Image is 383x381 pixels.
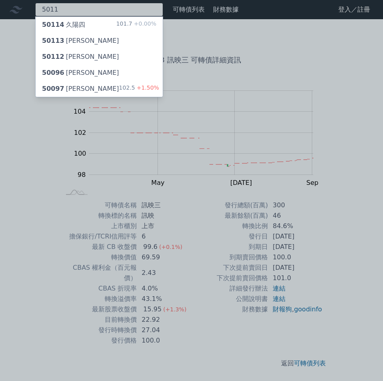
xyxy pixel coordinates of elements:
[42,68,119,78] div: [PERSON_NAME]
[36,81,163,97] a: 50097[PERSON_NAME] 102.5+1.50%
[36,65,163,81] a: 50096[PERSON_NAME]
[42,85,64,92] span: 50097
[42,20,85,30] div: 久陽四
[343,343,383,381] iframe: Chat Widget
[36,33,163,49] a: 50113[PERSON_NAME]
[42,36,119,46] div: [PERSON_NAME]
[42,52,119,62] div: [PERSON_NAME]
[42,37,64,44] span: 50113
[42,84,119,94] div: [PERSON_NAME]
[36,49,163,65] a: 50112[PERSON_NAME]
[119,84,159,94] div: 102.5
[42,53,64,60] span: 50112
[135,84,159,91] span: +1.50%
[343,343,383,381] div: 聊天小工具
[42,69,64,76] span: 50096
[36,17,163,33] a: 50114久陽四 101.7+0.00%
[42,21,64,28] span: 50114
[116,20,156,30] div: 101.7
[132,20,156,27] span: +0.00%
